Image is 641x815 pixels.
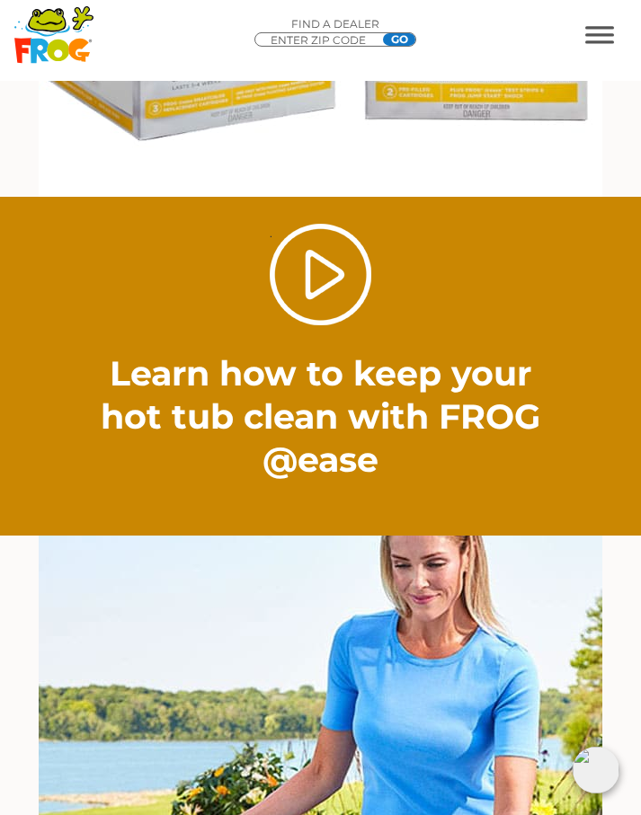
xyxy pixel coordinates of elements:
img: openIcon [573,747,619,793]
input: Zip Code Form [269,33,377,48]
h2: Learn how to keep your hot tub clean with FROG @ease [96,352,545,482]
a: Play Video [270,224,371,325]
input: GO [383,33,415,46]
p: Find A Dealer [254,16,416,32]
button: MENU [585,26,614,43]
